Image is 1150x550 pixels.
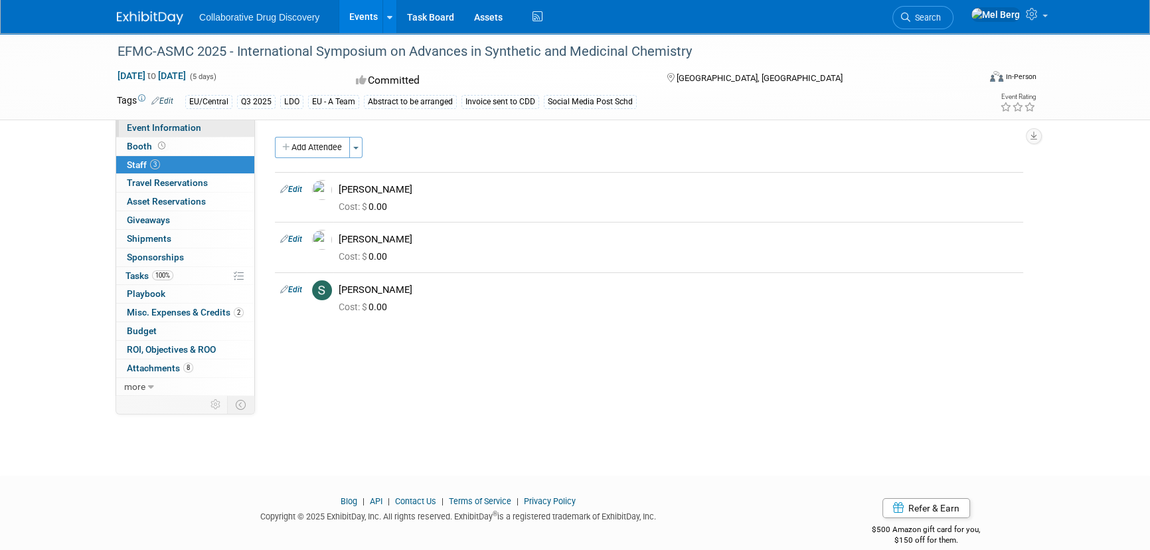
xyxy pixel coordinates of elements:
span: [GEOGRAPHIC_DATA], [GEOGRAPHIC_DATA] [676,73,842,83]
a: Privacy Policy [524,496,576,506]
span: Attachments [127,363,193,373]
img: S.jpg [312,280,332,300]
div: EU/Central [185,95,232,109]
span: Booth [127,141,168,151]
td: Tags [117,94,173,109]
div: Event Format [900,69,1036,89]
span: Cost: $ [339,302,369,312]
span: | [513,496,522,506]
span: Search [910,13,941,23]
span: 3 [150,159,160,169]
div: Copyright © 2025 ExhibitDay, Inc. All rights reserved. ExhibitDay is a registered trademark of Ex... [117,507,799,523]
a: more [116,378,254,396]
div: $150 off for them. [819,535,1034,546]
a: Attachments8 [116,359,254,377]
div: Abstract to be arranged [364,95,457,109]
a: Edit [280,285,302,294]
div: Q3 2025 [237,95,276,109]
span: Budget [127,325,157,336]
img: ExhibitDay [117,11,183,25]
div: Event Rating [1000,94,1036,100]
td: Personalize Event Tab Strip [205,396,228,413]
div: $500 Amazon gift card for you, [819,515,1034,546]
a: Playbook [116,285,254,303]
span: Asset Reservations [127,196,206,207]
a: Giveaways [116,211,254,229]
span: (5 days) [189,72,216,81]
span: 8 [183,363,193,373]
div: LDO [280,95,303,109]
span: Misc. Expenses & Credits [127,307,244,318]
a: Terms of Service [449,496,511,506]
a: Travel Reservations [116,174,254,192]
span: to [145,70,158,81]
span: [DATE] [DATE] [117,70,187,82]
a: Search [892,6,953,29]
span: more [124,381,145,392]
div: EU - A Team [308,95,359,109]
a: Misc. Expenses & Credits2 [116,304,254,321]
div: [PERSON_NAME] [339,183,1018,196]
span: Tasks [125,270,173,281]
div: Social Media Post Schd [544,95,637,109]
a: Tasks100% [116,267,254,285]
span: 0.00 [339,302,392,312]
a: Booth [116,137,254,155]
span: 0.00 [339,201,392,212]
button: Add Attendee [275,137,350,158]
a: Contact Us [395,496,436,506]
span: 100% [152,270,173,280]
a: API [370,496,382,506]
div: EFMC-ASMC 2025 - International Symposium on Advances in Synthetic and Medicinal Chemistry [113,40,958,64]
a: Shipments [116,230,254,248]
img: Mel Berg [971,7,1021,22]
div: [PERSON_NAME] [339,233,1018,246]
span: Cost: $ [339,251,369,262]
div: Invoice sent to CDD [461,95,539,109]
span: Playbook [127,288,165,299]
a: Refer & Earn [882,498,970,518]
span: | [438,496,447,506]
img: Format-Inperson.png [990,71,1003,82]
a: Edit [280,234,302,244]
span: Staff [127,159,160,170]
span: Cost: $ [339,201,369,212]
a: Sponsorships [116,248,254,266]
div: In-Person [1005,72,1036,82]
span: ROI, Objectives & ROO [127,344,216,355]
span: Booth not reserved yet [155,141,168,151]
a: Event Information [116,119,254,137]
a: ROI, Objectives & ROO [116,341,254,359]
span: Collaborative Drug Discovery [199,12,319,23]
a: Edit [151,96,173,106]
a: Asset Reservations [116,193,254,211]
span: Giveaways [127,215,170,225]
div: Committed [352,69,645,92]
span: Shipments [127,233,171,244]
a: Staff3 [116,156,254,174]
span: | [384,496,393,506]
a: Budget [116,322,254,340]
sup: ® [493,510,497,517]
span: 2 [234,308,244,318]
div: [PERSON_NAME] [339,284,1018,296]
a: Edit [280,185,302,194]
span: | [359,496,368,506]
span: Travel Reservations [127,177,208,188]
a: Blog [341,496,357,506]
span: 0.00 [339,251,392,262]
td: Toggle Event Tabs [228,396,255,413]
span: Sponsorships [127,252,184,262]
span: Event Information [127,122,201,133]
